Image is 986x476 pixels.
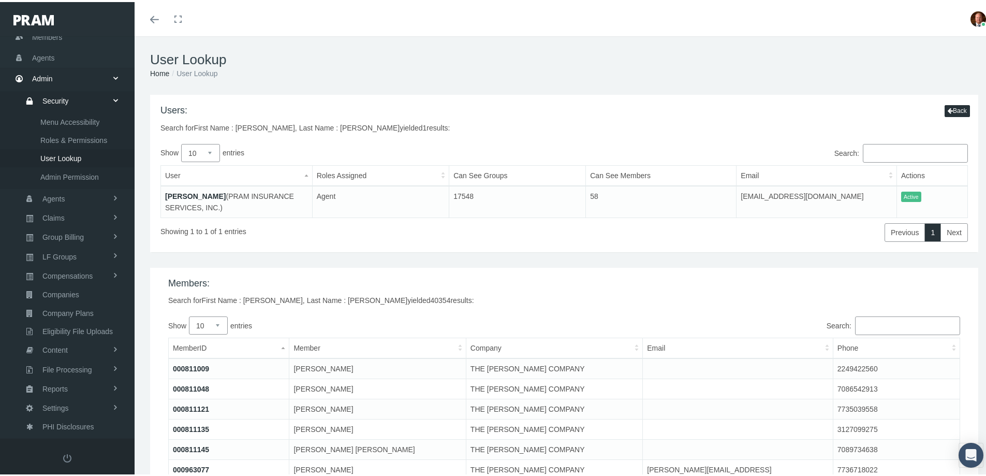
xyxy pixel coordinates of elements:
td: [PERSON_NAME] [289,377,466,397]
td: THE [PERSON_NAME] COMPANY [466,377,642,397]
th: Can See Groups [449,163,586,184]
span: Agents [32,46,55,66]
span: 1 [423,122,427,130]
span: Active [901,190,921,200]
a: 1 [924,221,941,240]
td: 7086542913 [833,377,960,397]
select: Showentries [189,314,228,333]
td: 2249422560 [833,356,960,377]
a: Previous [885,221,925,240]
label: Search: [564,142,968,161]
td: [EMAIL_ADDRESS][DOMAIN_NAME] [737,184,897,216]
td: [PERSON_NAME] [PERSON_NAME] [289,438,466,458]
span: Roles & Permissions [40,129,107,147]
span: Company Plans [42,302,94,320]
div: Search for yielded results: [168,293,960,304]
h1: User Lookup [150,50,978,66]
td: Agent [312,184,449,216]
a: 000811135 [173,423,209,431]
select: Showentries [181,142,220,160]
span: Group Billing [42,226,84,244]
span: Menu Accessibility [40,111,99,129]
td: 7735039558 [833,397,960,417]
th: Email: activate to sort column ascending [643,336,833,357]
input: Search: [855,314,960,333]
span: 40354 [431,294,451,302]
td: 7089734638 [833,438,960,458]
th: Actions [897,163,968,184]
img: PRAM_20_x_78.png [13,13,54,23]
span: Settings [42,397,69,415]
span: Members [32,25,62,45]
a: Home [150,67,169,76]
a: 000811009 [173,363,209,371]
span: Compensations [42,265,93,283]
span: Reports [42,378,68,396]
h4: Users: [160,103,450,114]
td: 17548 [449,184,586,216]
td: THE [PERSON_NAME] COMPANY [466,438,642,458]
th: Can See Members [586,163,737,184]
a: [PERSON_NAME] [165,190,226,198]
td: [PERSON_NAME] [289,417,466,438]
td: 3127099275 [833,417,960,438]
td: THE [PERSON_NAME] COMPANY [466,417,642,438]
button: Back [945,103,970,115]
th: Company: activate to sort column ascending [466,336,642,357]
a: 000811121 [173,403,209,411]
img: S_Profile_Picture_693.jpg [970,9,986,25]
label: Search: [564,314,960,333]
span: File Processing [42,359,92,377]
td: 58 [586,184,737,216]
a: 000811145 [173,443,209,452]
td: THE [PERSON_NAME] COMPANY [466,356,642,377]
span: PHI Disclosures [42,416,94,434]
span: LF Groups [42,246,77,264]
span: Admin [32,67,53,86]
span: Admin Permission [40,166,99,184]
th: Member: activate to sort column ascending [289,336,466,357]
th: MemberID: activate to sort column descending [169,336,289,357]
div: Open Intercom Messenger [959,441,983,466]
a: Next [940,221,968,240]
th: User: activate to sort column descending [161,163,313,184]
span: Eligibility File Uploads [42,321,113,338]
th: Phone: activate to sort column ascending [833,336,960,357]
span: First Name : [PERSON_NAME], Last Name : [PERSON_NAME] [194,122,400,130]
span: Claims [42,207,65,225]
span: User Lookup [40,148,81,165]
th: Email: activate to sort column ascending [737,163,897,184]
input: Search: [863,142,968,161]
span: Agents [42,188,65,206]
th: Roles Assigned: activate to sort column ascending [312,163,449,184]
span: Content [42,339,68,357]
span: Security [42,90,69,108]
label: Show entries [160,142,564,160]
td: (PRAM INSURANCE SERVICES, INC.) [161,184,313,216]
a: 000963077 [173,464,209,472]
td: [PERSON_NAME] [289,397,466,417]
label: Show entries [168,314,564,333]
span: Companies [42,284,79,301]
span: First Name : [PERSON_NAME], Last Name : [PERSON_NAME] [202,294,408,302]
h4: Members: [168,276,960,287]
div: Search for yielded results: [160,120,450,132]
td: [PERSON_NAME] [289,356,466,377]
td: THE [PERSON_NAME] COMPANY [466,397,642,417]
a: 000811048 [173,383,209,391]
li: User Lookup [169,66,217,77]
